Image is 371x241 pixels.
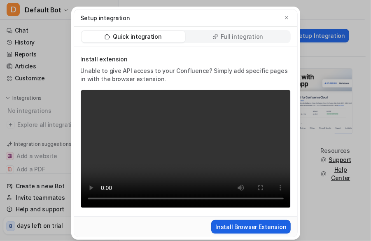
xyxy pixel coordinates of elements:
p: Unable to give API access to your Confluence? Simply add specific pages in with the browser exten... [81,67,291,83]
p: Install extension [81,55,291,63]
video: Your browser does not support the video tag. [81,90,291,208]
p: Full integration [221,33,264,41]
p: Quick integration [113,33,161,41]
button: Install Browser Extension [211,220,290,234]
p: Setup integration [81,14,130,22]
